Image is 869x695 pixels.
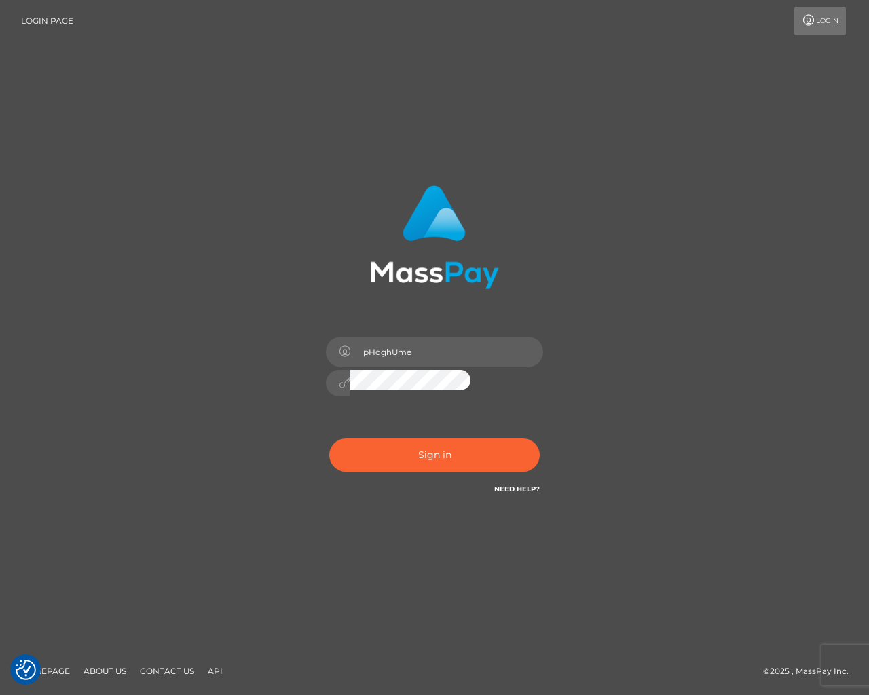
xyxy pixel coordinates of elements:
[494,485,540,493] a: Need Help?
[202,660,228,681] a: API
[134,660,200,681] a: Contact Us
[794,7,846,35] a: Login
[16,660,36,680] img: Revisit consent button
[370,185,499,289] img: MassPay Login
[78,660,132,681] a: About Us
[21,7,73,35] a: Login Page
[329,438,540,472] button: Sign in
[16,660,36,680] button: Consent Preferences
[763,664,859,679] div: © 2025 , MassPay Inc.
[350,337,543,367] input: Username...
[15,660,75,681] a: Homepage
